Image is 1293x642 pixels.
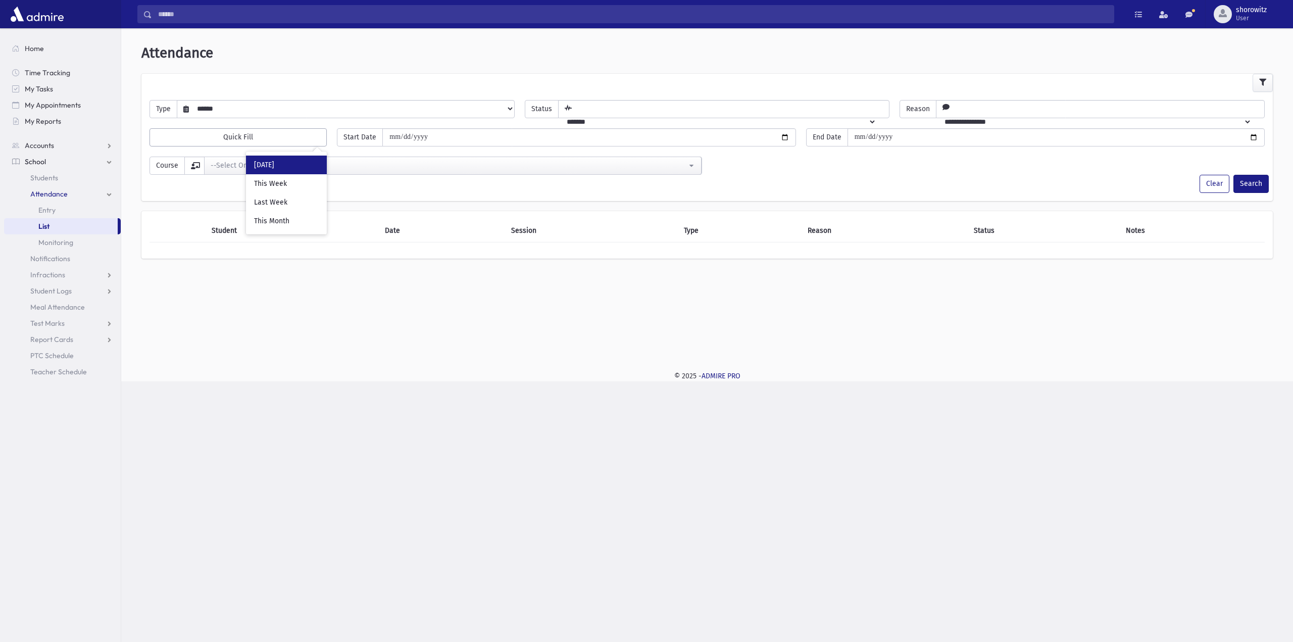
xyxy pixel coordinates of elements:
a: Notifications [4,251,121,267]
span: Monitoring [38,238,73,247]
a: Student Logs [4,283,121,299]
th: Session [505,219,678,242]
a: Monitoring [4,234,121,251]
a: Report Cards [4,331,121,348]
span: PTC Schedule [30,351,74,360]
th: Notes [1120,219,1265,242]
a: My Reports [4,113,121,129]
div: [DATE] [246,156,327,174]
span: User [1236,14,1267,22]
span: My Reports [25,117,61,126]
div: Last Week [246,193,327,212]
div: This Month [246,212,327,230]
span: Accounts [25,141,54,150]
span: Home [25,44,44,53]
button: Search [1233,175,1269,193]
th: Status [968,219,1120,242]
th: Student [206,219,379,242]
a: PTC Schedule [4,348,121,364]
span: shorowitz [1236,6,1267,14]
div: © 2025 - [137,371,1277,381]
th: Date [379,219,505,242]
span: Infractions [30,270,65,279]
span: Course [150,157,185,175]
span: Attendance [141,44,213,61]
span: Test Marks [30,319,65,328]
button: Quick Fill [150,128,327,146]
th: Type [678,219,802,242]
span: Notifications [30,254,70,263]
th: Reason [802,219,968,242]
a: Attendance [4,186,121,202]
a: Test Marks [4,315,121,331]
a: Entry [4,202,121,218]
div: This Week [246,174,327,193]
span: Entry [38,206,56,215]
a: Meal Attendance [4,299,121,315]
span: My Tasks [25,84,53,93]
span: Quick Fill [223,133,253,141]
span: Reason [900,100,936,118]
a: Infractions [4,267,121,283]
span: Meal Attendance [30,303,85,312]
span: My Appointments [25,101,81,110]
span: List [38,222,49,231]
a: Time Tracking [4,65,121,81]
a: Accounts [4,137,121,154]
a: ADMIRE PRO [702,372,740,380]
button: --Select One-- [204,157,702,175]
span: Start Date [337,128,383,146]
button: Clear [1200,175,1229,193]
a: My Appointments [4,97,121,113]
img: AdmirePro [8,4,66,24]
span: Type [150,100,177,118]
span: Time Tracking [25,68,70,77]
span: Attendance [30,189,68,199]
a: Teacher Schedule [4,364,121,380]
span: Student Logs [30,286,72,295]
div: --Select One-- [211,160,687,171]
a: Students [4,170,121,186]
a: My Tasks [4,81,121,97]
a: Home [4,40,121,57]
span: Students [30,173,58,182]
span: Report Cards [30,335,73,344]
input: Search [152,5,1114,23]
span: Status [525,100,559,118]
a: List [4,218,118,234]
span: Teacher Schedule [30,367,87,376]
a: School [4,154,121,170]
span: End Date [806,128,848,146]
span: School [25,157,46,166]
